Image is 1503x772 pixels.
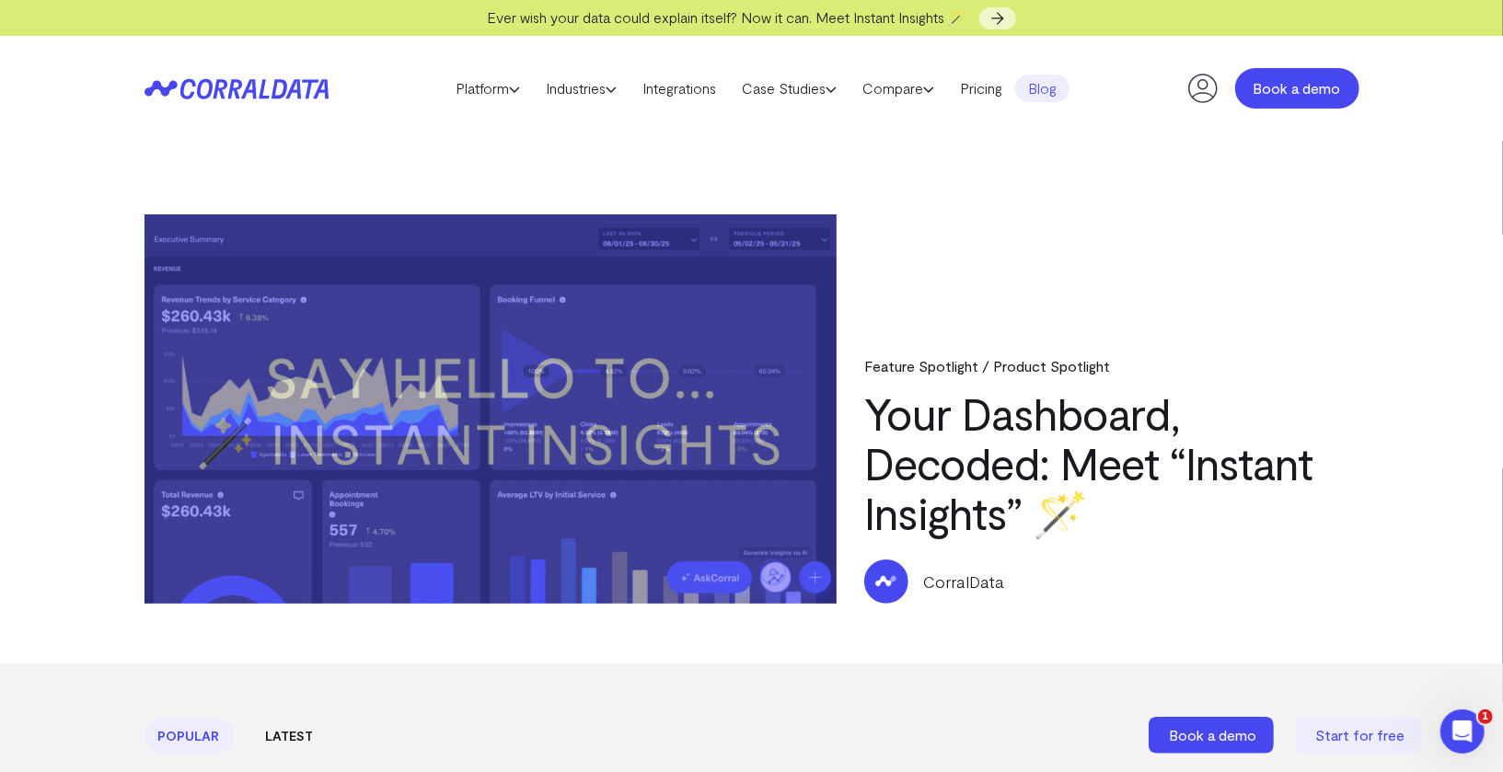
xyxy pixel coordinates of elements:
span: Ever wish your data could explain itself? Now it can. Meet Instant Insights 🪄 [487,8,966,26]
a: Case Studies [729,75,850,102]
div: Feature Spotlight / Product Spotlight [864,357,1359,374]
a: Your Dashboard, Decoded: Meet “Instant Insights” 🪄 [864,386,1312,539]
iframe: Intercom live chat [1440,709,1485,754]
a: Start for free [1296,717,1425,754]
a: Book a demo [1149,717,1278,754]
a: Integrations [630,75,729,102]
a: Platform [443,75,533,102]
a: Pricing [947,75,1015,102]
a: Blog [1015,75,1069,102]
a: Latest [252,719,328,754]
a: Popular [145,719,234,754]
a: Book a demo [1235,68,1359,109]
span: Book a demo [1170,726,1257,743]
span: 1 [1478,709,1493,724]
a: Compare [850,75,947,102]
span: Start for free [1316,726,1405,743]
a: Industries [533,75,630,102]
p: CorralData [923,570,1004,593]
